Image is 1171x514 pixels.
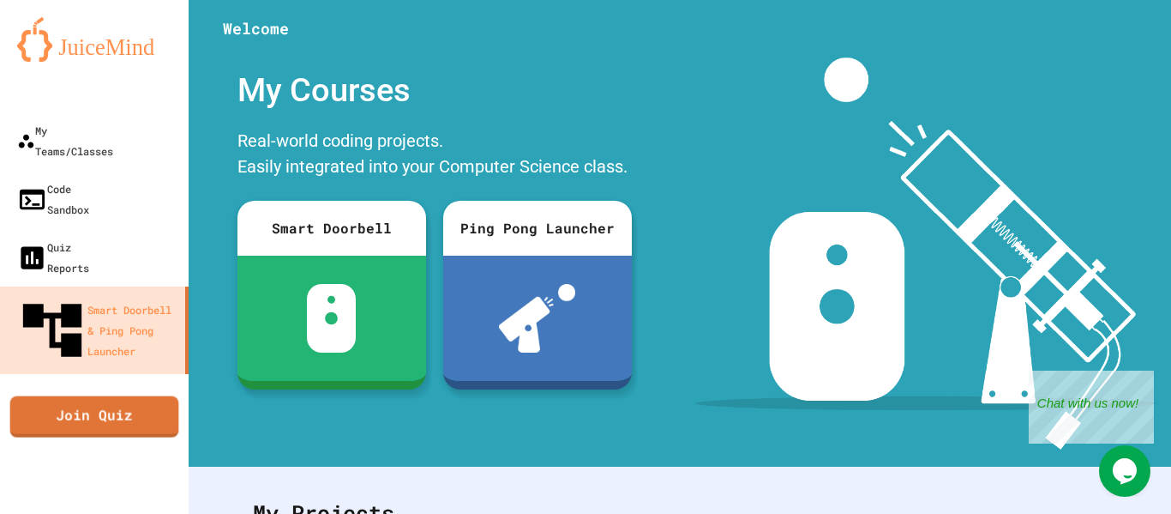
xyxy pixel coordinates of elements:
img: banner-image-my-projects.png [695,57,1155,450]
div: My Teams/Classes [17,120,113,161]
div: Code Sandbox [17,178,89,220]
img: sdb-white.svg [307,284,356,353]
div: My Courses [229,57,640,124]
img: ppl-with-ball.png [499,284,575,353]
div: Real-world coding projects. Easily integrated into your Computer Science class. [229,124,640,188]
iframe: chat widget [1029,371,1154,444]
img: logo-orange.svg [17,17,171,62]
iframe: chat widget [1099,445,1154,497]
a: Join Quiz [10,396,179,437]
div: Ping Pong Launcher [443,201,632,256]
div: Smart Doorbell [237,201,426,256]
div: Quiz Reports [17,237,89,278]
div: Smart Doorbell & Ping Pong Launcher [17,295,178,366]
